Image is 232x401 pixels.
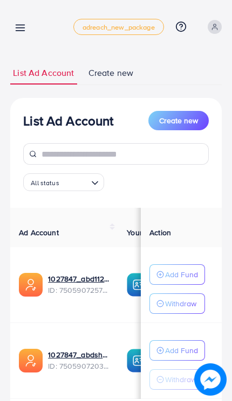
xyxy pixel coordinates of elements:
div: <span class='underline'>1027847_abd1122_1747605807106</span></br>7505907257994051591 [48,273,110,296]
div: Search for option [23,173,104,191]
span: adreach_new_package [83,24,155,31]
span: All status [29,177,61,189]
button: Create new [148,111,209,130]
span: Action [149,227,171,238]
span: Ad Account [19,227,59,238]
span: ID: 7505907203270901778 [48,361,110,371]
span: Create new [159,115,198,126]
input: Search for option [62,175,87,189]
div: <span class='underline'>1027847_abdshopify12_1747605731098</span></br>7505907203270901778 [48,349,110,371]
img: ic-ads-acc.e4c84228.svg [19,273,43,297]
a: 1027847_abd1122_1747605807106 [48,273,110,284]
span: Your BC ID [127,227,164,238]
img: ic-ads-acc.e4c84228.svg [19,349,43,372]
p: Add Fund [165,268,198,281]
img: ic-ba-acc.ded83a64.svg [127,273,151,297]
span: ID: 7505907257994051591 [48,285,110,296]
p: Withdraw [165,297,196,310]
img: image [195,364,226,395]
button: Add Fund [149,264,205,285]
a: 1027847_abdshopify12_1747605731098 [48,349,110,360]
p: Withdraw [165,373,196,386]
button: Withdraw [149,293,205,314]
a: adreach_new_package [73,19,164,35]
span: List Ad Account [13,67,74,79]
img: ic-ba-acc.ded83a64.svg [127,349,151,372]
p: Add Fund [165,344,198,357]
button: Withdraw [149,369,205,390]
button: Add Fund [149,340,205,361]
span: Create new [88,67,134,79]
h3: List Ad Account [23,113,113,129]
